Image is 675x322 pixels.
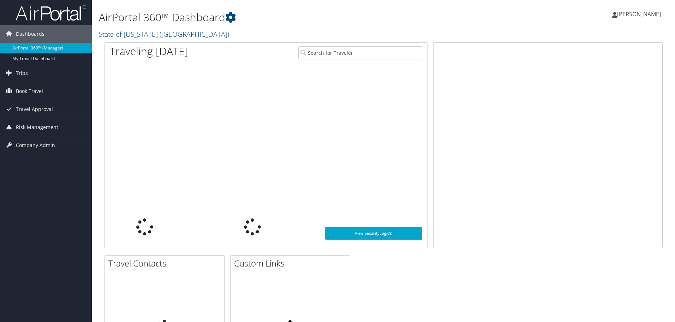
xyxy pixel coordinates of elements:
input: Search for Traveler [298,46,422,59]
h1: AirPortal 360™ Dashboard [99,10,478,25]
h2: Travel Contacts [108,257,224,269]
span: Risk Management [16,118,58,136]
span: [PERSON_NAME] [617,10,661,18]
span: Company Admin [16,136,55,154]
a: [PERSON_NAME] [612,4,668,25]
a: View SecurityLogic® [325,227,422,240]
h2: Custom Links [234,257,350,269]
span: Book Travel [16,82,43,100]
img: airportal-logo.png [16,5,86,21]
span: Trips [16,64,28,82]
a: State of [US_STATE] ([GEOGRAPHIC_DATA]) [99,29,231,39]
span: Dashboards [16,25,44,43]
h1: Traveling [DATE] [110,44,188,59]
span: Travel Approval [16,100,53,118]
